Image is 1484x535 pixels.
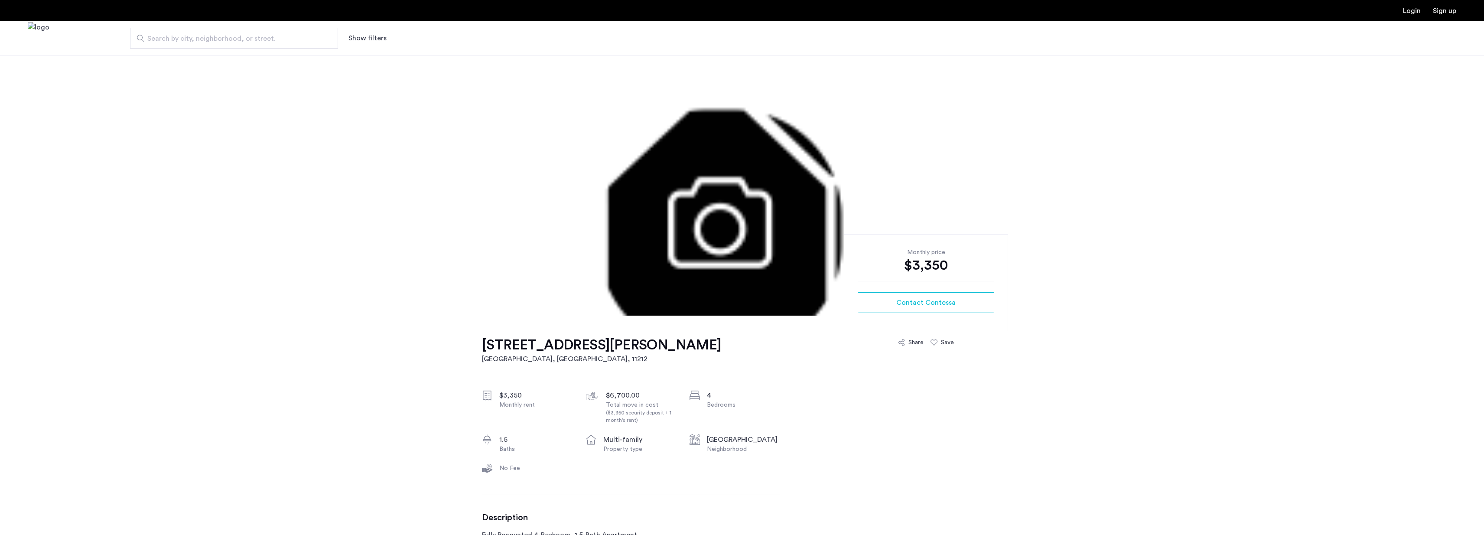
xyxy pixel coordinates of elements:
div: $6,700.00 [606,390,679,401]
div: Monthly rent [499,401,572,409]
h3: Description [482,512,780,523]
div: $3,350 [858,257,994,274]
button: Show or hide filters [348,33,387,43]
div: Total move in cost [606,401,679,424]
div: Save [941,338,954,347]
a: [STREET_ADDRESS][PERSON_NAME][GEOGRAPHIC_DATA], [GEOGRAPHIC_DATA], 11212 [482,336,721,364]
img: logo [28,22,49,55]
h2: [GEOGRAPHIC_DATA], [GEOGRAPHIC_DATA] , 11212 [482,354,721,364]
div: multi-family [603,434,676,445]
a: Cazamio Logo [28,22,49,55]
input: Apartment Search [130,28,338,49]
div: [GEOGRAPHIC_DATA] [707,434,780,445]
div: Bedrooms [707,401,780,409]
h1: [STREET_ADDRESS][PERSON_NAME] [482,336,721,354]
div: Property type [603,445,676,453]
div: Neighborhood [707,445,780,453]
div: No Fee [499,464,572,473]
img: 3.gif [267,55,1217,316]
div: Monthly price [858,248,994,257]
div: 1.5 [499,434,572,445]
div: 4 [707,390,780,401]
span: Search by city, neighborhood, or street. [147,33,314,44]
button: button [858,292,994,313]
a: Login [1403,7,1421,14]
div: Share [908,338,924,347]
div: Baths [499,445,572,453]
a: Registration [1433,7,1456,14]
span: Contact Contessa [896,297,956,308]
div: $3,350 [499,390,572,401]
div: ($3,350 security deposit + 1 month's rent) [606,409,679,424]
